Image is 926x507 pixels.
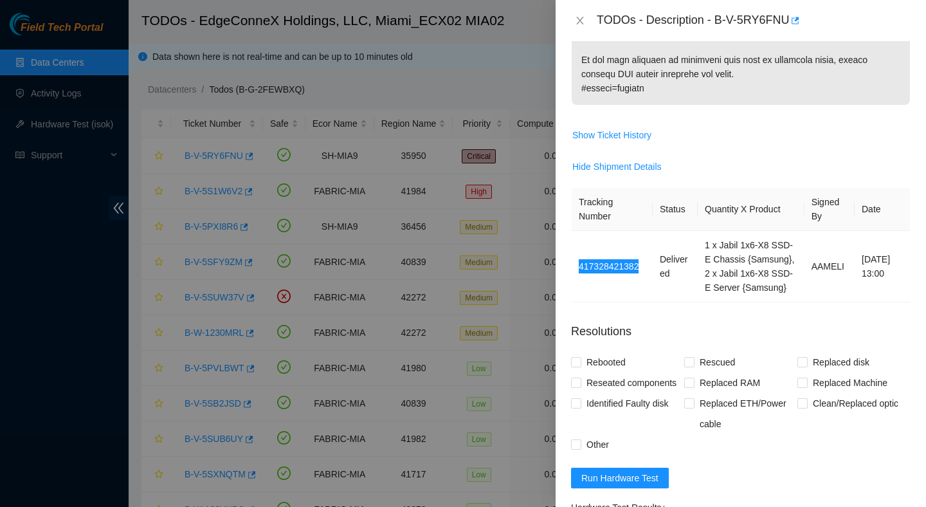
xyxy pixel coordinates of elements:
span: Replaced RAM [694,373,765,393]
span: Replaced Machine [808,373,893,393]
button: Run Hardware Test [571,468,669,488]
span: Replaced disk [808,352,875,373]
th: Signed By [804,188,855,231]
td: 417328421382 [572,231,653,302]
th: Date [855,188,910,231]
span: Run Hardware Test [581,471,658,485]
span: Clean/Replaced optic [808,393,903,414]
th: Tracking Number [572,188,653,231]
td: AAMELI [804,231,855,302]
td: Delivered [653,231,698,302]
span: Rescued [694,352,740,373]
span: Identified Faulty disk [581,393,674,414]
th: Quantity X Product [698,188,804,231]
button: Hide Shipment Details [572,156,662,177]
button: Close [571,15,589,27]
span: Rebooted [581,352,631,373]
span: Show Ticket History [572,128,651,142]
span: Hide Shipment Details [572,160,662,174]
button: Show Ticket History [572,125,652,145]
td: 1 x Jabil 1x6-X8 SSD-E Chassis {Samsung}, 2 x Jabil 1x6-X8 SSD-E Server {Samsung} [698,231,804,302]
td: [DATE] 13:00 [855,231,910,302]
span: close [575,15,585,26]
th: Status [653,188,698,231]
p: Resolutions [571,313,911,340]
span: Replaced ETH/Power cable [694,393,797,434]
span: Other [581,434,614,455]
div: TODOs - Description - B-V-5RY6FNU [597,10,911,31]
span: Reseated components [581,373,682,393]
